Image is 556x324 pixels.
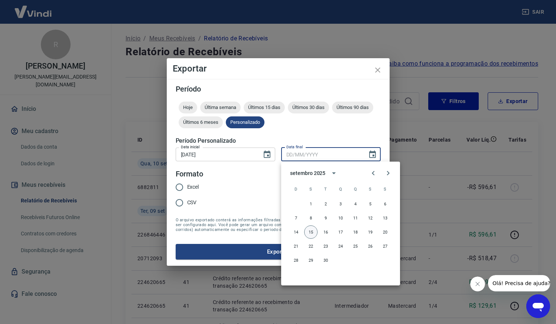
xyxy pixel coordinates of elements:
[304,239,318,253] button: 22
[319,225,332,239] button: 16
[244,105,285,110] span: Últimos 15 dias
[334,225,347,239] button: 17
[332,102,373,113] div: Últimos 90 dias
[179,105,197,110] span: Hoje
[526,294,550,318] iframe: Botão para abrir a janela de mensagens
[286,144,303,150] label: Data final
[289,182,303,196] span: domingo
[319,197,332,211] button: 2
[378,197,392,211] button: 6
[244,102,285,113] div: Últimos 15 dias
[200,102,241,113] div: Última semana
[176,85,381,93] h5: Período
[488,275,550,291] iframe: Mensagem da empresa
[288,102,329,113] div: Últimos 30 dias
[369,61,387,79] button: close
[304,182,318,196] span: segunda-feira
[349,211,362,225] button: 11
[332,105,373,110] span: Últimos 90 dias
[304,197,318,211] button: 1
[289,211,303,225] button: 7
[179,102,197,113] div: Hoje
[378,225,392,239] button: 20
[319,254,332,267] button: 30
[187,183,199,191] span: Excel
[176,137,381,145] h5: Período Personalizado
[364,211,377,225] button: 12
[290,169,325,177] div: setembro 2025
[378,211,392,225] button: 13
[226,116,264,128] div: Personalizado
[260,147,274,162] button: Choose date, selected date is 9 de set de 2025
[366,166,381,181] button: Previous month
[381,166,396,181] button: Next month
[365,147,380,162] button: Choose date
[289,239,303,253] button: 21
[173,64,384,73] h4: Exportar
[319,182,332,196] span: terça-feira
[364,182,377,196] span: sexta-feira
[334,211,347,225] button: 10
[187,199,197,206] span: CSV
[289,225,303,239] button: 14
[470,277,485,291] iframe: Fechar mensagem
[364,225,377,239] button: 19
[328,167,340,179] button: calendar view is open, switch to year view
[226,119,264,125] span: Personalizado
[334,239,347,253] button: 24
[378,182,392,196] span: sábado
[304,254,318,267] button: 29
[304,211,318,225] button: 8
[378,239,392,253] button: 27
[364,197,377,211] button: 5
[349,182,362,196] span: quinta-feira
[319,239,332,253] button: 23
[200,105,241,110] span: Última semana
[179,116,223,128] div: Últimos 6 meses
[334,182,347,196] span: quarta-feira
[349,225,362,239] button: 18
[176,244,381,259] button: Exportar
[176,148,257,161] input: DD/MM/YYYY
[281,148,362,161] input: DD/MM/YYYY
[179,119,223,125] span: Últimos 6 meses
[349,197,362,211] button: 4
[4,5,62,11] span: Olá! Precisa de ajuda?
[176,218,381,232] span: O arquivo exportado conterá as informações filtradas na tela anterior com exceção do período que ...
[288,105,329,110] span: Últimos 30 dias
[176,169,204,179] legend: Formato
[334,197,347,211] button: 3
[364,239,377,253] button: 26
[304,225,318,239] button: 15
[181,144,200,150] label: Data inicial
[289,254,303,267] button: 28
[349,239,362,253] button: 25
[319,211,332,225] button: 9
